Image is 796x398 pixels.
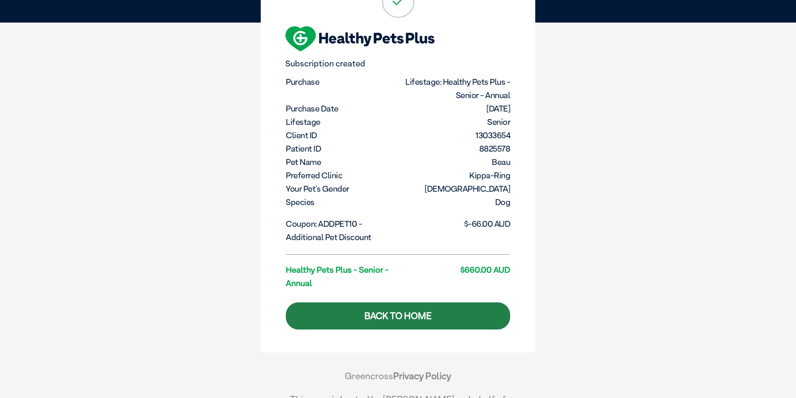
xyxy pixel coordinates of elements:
[393,370,451,381] a: Privacy Policy
[286,142,397,155] dt: Patient ID
[277,370,519,390] div: Greencross
[286,115,397,129] dt: Lifestage
[399,129,511,142] dd: 13033654
[399,263,511,276] dd: $660.00 AUD
[399,142,511,155] dd: 8825578
[286,217,397,244] dt: Coupon: ADDPET10 - Additional pet discount
[399,182,511,195] dd: [DEMOGRAPHIC_DATA]
[286,155,397,169] dt: Pet Name
[399,155,511,169] dd: Beau
[286,263,397,290] dt: Healthy Pets Plus - Senior - Annual
[399,102,511,115] dd: [DATE]
[286,182,397,195] dt: Your pet's gender
[399,217,511,231] dd: $-66.00 AUD
[285,26,435,51] img: hpp-logo
[286,169,397,182] dt: Preferred Clinic
[286,75,397,89] dt: Purchase
[399,75,511,102] dd: Lifestage: Healthy Pets Plus - Senior - Annual
[286,195,397,209] dt: Species
[285,59,511,68] p: Subscription created
[286,129,397,142] dt: Client ID
[399,195,511,209] dd: Dog
[399,169,511,182] dd: Kippa-Ring
[399,115,511,129] dd: Senior
[286,302,510,330] a: Back to Home
[286,102,397,115] dt: Purchase Date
